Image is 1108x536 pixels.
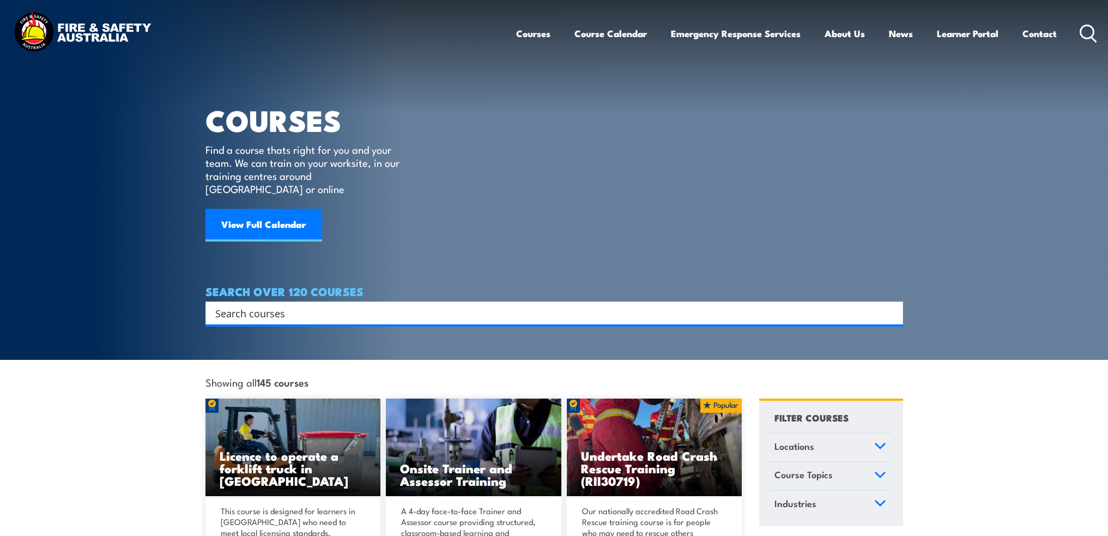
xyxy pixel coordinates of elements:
span: Course Topics [774,467,833,482]
span: Locations [774,439,814,454]
img: Licence to operate a forklift truck Training [205,399,381,497]
a: About Us [825,19,865,48]
a: Learner Portal [937,19,998,48]
a: Contact [1022,19,1057,48]
span: Showing all [205,376,308,388]
a: Course Topics [770,462,891,490]
p: Find a course thats right for you and your team. We can train on your worksite, in our training c... [205,143,404,195]
h3: Undertake Road Crash Rescue Training (RII30719) [581,449,728,487]
a: Industries [770,491,891,519]
h3: Licence to operate a forklift truck in [GEOGRAPHIC_DATA] [220,449,367,487]
button: Search magnifier button [884,305,899,321]
span: Industries [774,496,816,511]
a: Courses [516,19,550,48]
h4: SEARCH OVER 120 COURSES [205,285,903,297]
a: News [889,19,913,48]
a: Licence to operate a forklift truck in [GEOGRAPHIC_DATA] [205,399,381,497]
strong: 145 courses [257,375,308,389]
h3: Onsite Trainer and Assessor Training [400,462,547,487]
a: View Full Calendar [205,209,322,242]
img: Road Crash Rescue Training [567,399,742,497]
h1: COURSES [205,107,415,133]
a: Emergency Response Services [671,19,801,48]
a: Locations [770,433,891,462]
a: Onsite Trainer and Assessor Training [386,399,561,497]
a: Course Calendar [574,19,647,48]
input: Search input [215,305,879,321]
img: Safety For Leaders [386,399,561,497]
form: Search form [217,305,881,321]
a: Undertake Road Crash Rescue Training (RII30719) [567,399,742,497]
h4: FILTER COURSES [774,410,849,425]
